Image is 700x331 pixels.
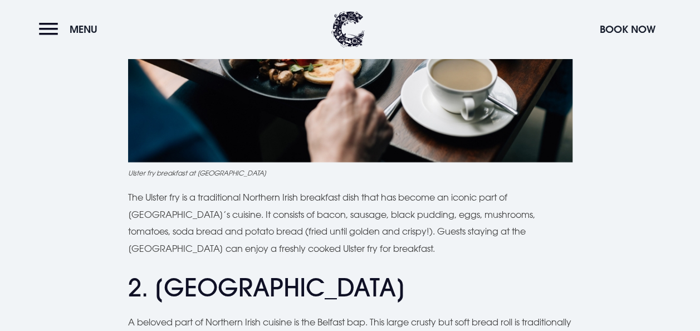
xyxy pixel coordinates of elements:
button: Menu [39,17,103,41]
span: Menu [70,23,97,36]
img: Clandeboye Lodge [331,11,365,47]
button: Book Now [594,17,661,41]
h2: 2. [GEOGRAPHIC_DATA] [128,273,572,303]
p: The Ulster fry is a traditional Northern Irish breakfast dish that has become an iconic part of [... [128,189,572,257]
figcaption: Ulster fry breakfast at [GEOGRAPHIC_DATA] [128,168,572,178]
